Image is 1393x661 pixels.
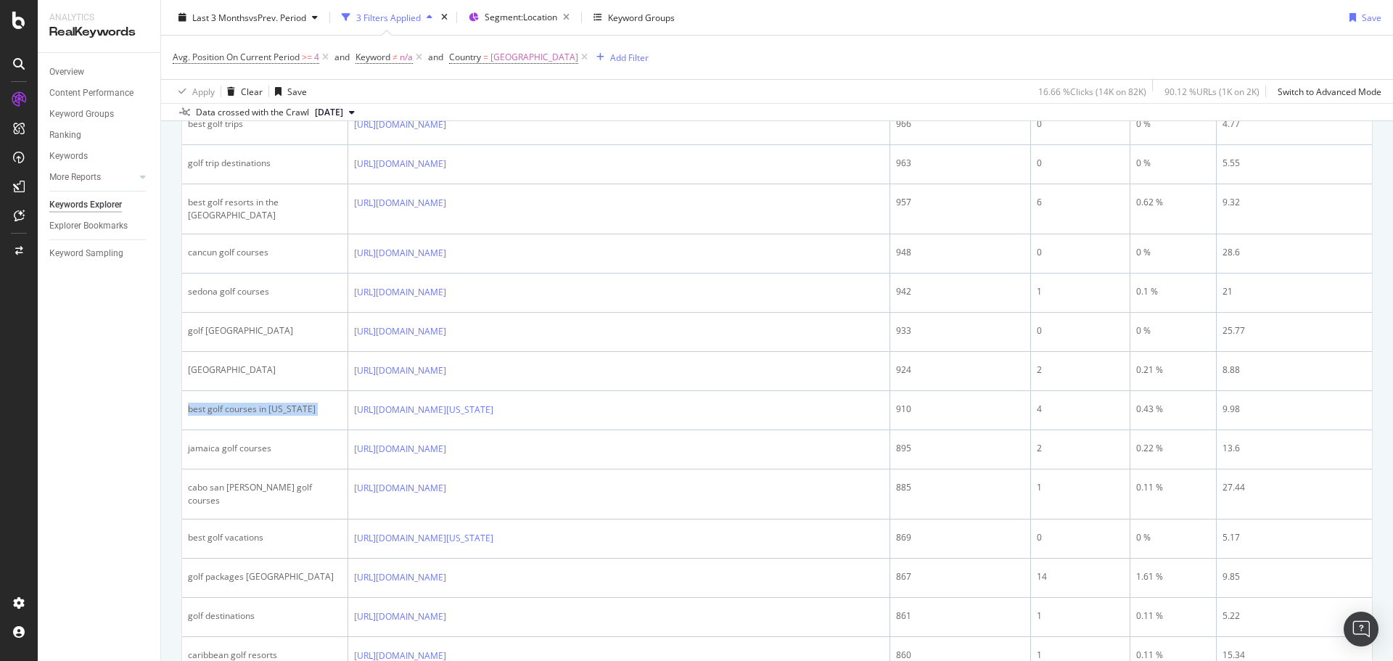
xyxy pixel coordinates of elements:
[1037,285,1124,298] div: 1
[1164,85,1260,97] div: 90.12 % URLs ( 1K on 2K )
[1223,246,1366,259] div: 28.6
[463,6,575,29] button: Segment:Location
[221,80,263,103] button: Clear
[1136,246,1210,259] div: 0 %
[1136,403,1210,416] div: 0.43 %
[287,85,307,97] div: Save
[49,170,101,185] div: More Reports
[49,149,88,164] div: Keywords
[483,51,488,63] span: =
[188,481,342,507] div: cabo san [PERSON_NAME] golf courses
[302,51,312,63] span: >=
[896,246,1024,259] div: 948
[1136,118,1210,131] div: 0 %
[188,570,342,583] div: golf packages [GEOGRAPHIC_DATA]
[896,531,1024,544] div: 869
[428,51,443,63] div: and
[896,324,1024,337] div: 933
[591,49,649,66] button: Add Filter
[1223,403,1366,416] div: 9.98
[393,51,398,63] span: ≠
[1136,285,1210,298] div: 0.1 %
[1223,324,1366,337] div: 25.77
[188,324,342,337] div: golf [GEOGRAPHIC_DATA]
[188,118,342,131] div: best golf trips
[438,10,451,25] div: times
[49,197,150,213] a: Keywords Explorer
[173,6,324,29] button: Last 3 MonthsvsPrev. Period
[1223,481,1366,494] div: 27.44
[196,106,309,119] div: Data crossed with the Crawl
[485,11,557,23] span: Segment: Location
[1037,196,1124,209] div: 6
[1037,570,1124,583] div: 14
[49,128,81,143] div: Ranking
[1223,157,1366,170] div: 5.55
[49,218,150,234] a: Explorer Bookmarks
[1344,612,1378,646] div: Open Intercom Messenger
[896,364,1024,377] div: 924
[336,6,438,29] button: 3 Filters Applied
[1037,324,1124,337] div: 0
[49,170,136,185] a: More Reports
[400,47,413,67] span: n/a
[241,85,263,97] div: Clear
[49,246,123,261] div: Keyword Sampling
[173,51,300,63] span: Avg. Position On Current Period
[354,403,493,417] a: [URL][DOMAIN_NAME][US_STATE]
[356,51,390,63] span: Keyword
[354,118,446,132] a: [URL][DOMAIN_NAME]
[1038,85,1146,97] div: 16.66 % Clicks ( 14K on 82K )
[309,104,361,121] button: [DATE]
[49,86,150,101] a: Content Performance
[896,196,1024,209] div: 957
[1223,285,1366,298] div: 21
[896,157,1024,170] div: 963
[49,128,150,143] a: Ranking
[1136,196,1210,209] div: 0.62 %
[188,403,342,416] div: best golf courses in [US_STATE]
[188,609,342,623] div: golf destinations
[1037,246,1124,259] div: 0
[188,531,342,544] div: best golf vacations
[896,118,1024,131] div: 966
[354,570,446,585] a: [URL][DOMAIN_NAME]
[896,285,1024,298] div: 942
[1136,324,1210,337] div: 0 %
[608,11,675,23] div: Keyword Groups
[896,570,1024,583] div: 867
[1223,442,1366,455] div: 13.6
[188,442,342,455] div: jamaica golf courses
[610,51,649,63] div: Add Filter
[896,403,1024,416] div: 910
[354,246,446,260] a: [URL][DOMAIN_NAME]
[896,609,1024,623] div: 861
[1136,531,1210,544] div: 0 %
[1037,364,1124,377] div: 2
[354,364,446,378] a: [URL][DOMAIN_NAME]
[1037,157,1124,170] div: 0
[354,157,446,171] a: [URL][DOMAIN_NAME]
[1136,442,1210,455] div: 0.22 %
[1037,442,1124,455] div: 2
[188,196,342,222] div: best golf resorts in the [GEOGRAPHIC_DATA]
[354,324,446,339] a: [URL][DOMAIN_NAME]
[428,50,443,64] button: and
[1223,364,1366,377] div: 8.88
[188,364,342,377] div: [GEOGRAPHIC_DATA]
[1272,80,1381,103] button: Switch to Advanced Mode
[354,481,446,496] a: [URL][DOMAIN_NAME]
[1223,570,1366,583] div: 9.85
[173,80,215,103] button: Apply
[1223,531,1366,544] div: 5.17
[1037,531,1124,544] div: 0
[1223,118,1366,131] div: 4.77
[1223,196,1366,209] div: 9.32
[192,85,215,97] div: Apply
[354,531,493,546] a: [URL][DOMAIN_NAME][US_STATE]
[269,80,307,103] button: Save
[314,47,319,67] span: 4
[449,51,481,63] span: Country
[49,65,150,80] a: Overview
[1136,609,1210,623] div: 0.11 %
